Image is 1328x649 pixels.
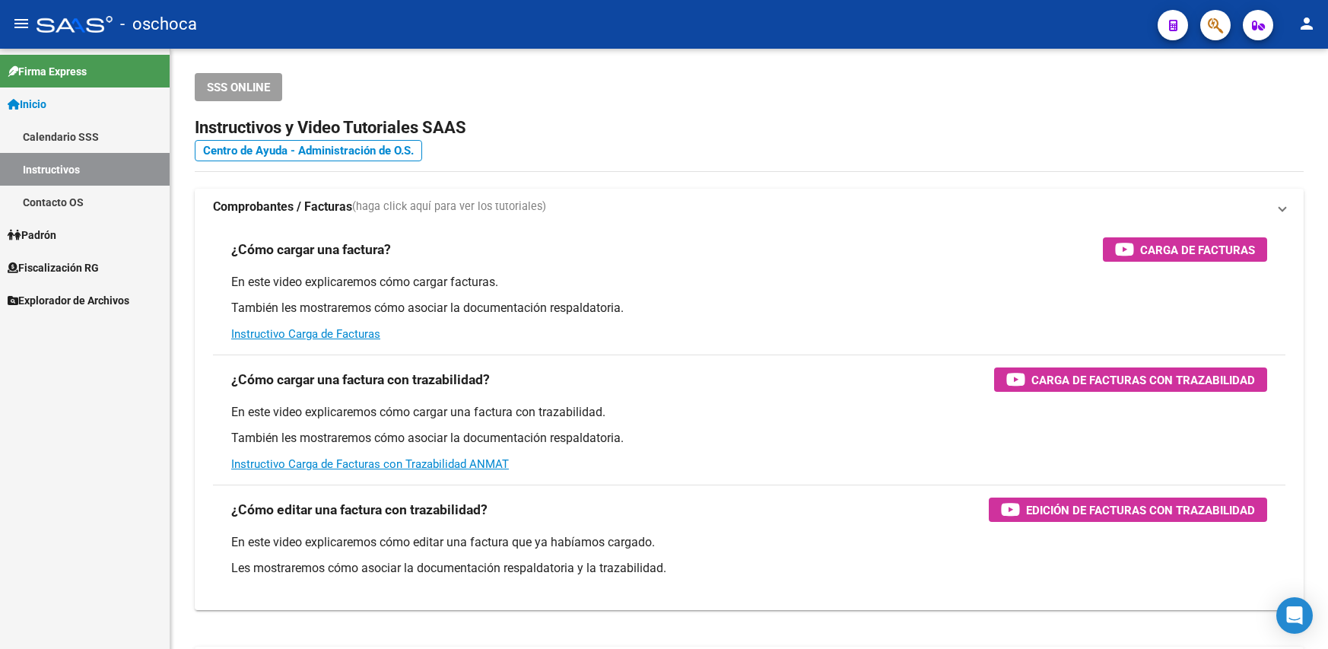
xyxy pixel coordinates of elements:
[231,430,1267,447] p: También les mostraremos cómo asociar la documentación respaldatoria.
[213,199,352,215] strong: Comprobantes / Facturas
[994,367,1267,392] button: Carga de Facturas con Trazabilidad
[8,292,129,309] span: Explorador de Archivos
[195,189,1304,225] mat-expansion-panel-header: Comprobantes / Facturas(haga click aquí para ver los tutoriales)
[231,457,509,471] a: Instructivo Carga de Facturas con Trazabilidad ANMAT
[231,239,391,260] h3: ¿Cómo cargar una factura?
[195,113,1304,142] h2: Instructivos y Video Tutoriales SAAS
[195,140,422,161] a: Centro de Ayuda - Administración de O.S.
[231,274,1267,291] p: En este video explicaremos cómo cargar facturas.
[231,300,1267,317] p: También les mostraremos cómo asociar la documentación respaldatoria.
[120,8,197,41] span: - oschoca
[8,227,56,243] span: Padrón
[1026,501,1255,520] span: Edición de Facturas con Trazabilidad
[231,404,1267,421] p: En este video explicaremos cómo cargar una factura con trazabilidad.
[8,259,99,276] span: Fiscalización RG
[1103,237,1267,262] button: Carga de Facturas
[195,73,282,101] button: SSS ONLINE
[231,534,1267,551] p: En este video explicaremos cómo editar una factura que ya habíamos cargado.
[231,327,380,341] a: Instructivo Carga de Facturas
[989,498,1267,522] button: Edición de Facturas con Trazabilidad
[1298,14,1316,33] mat-icon: person
[352,199,546,215] span: (haga click aquí para ver los tutoriales)
[231,560,1267,577] p: Les mostraremos cómo asociar la documentación respaldatoria y la trazabilidad.
[195,225,1304,610] div: Comprobantes / Facturas(haga click aquí para ver los tutoriales)
[1140,240,1255,259] span: Carga de Facturas
[12,14,30,33] mat-icon: menu
[8,63,87,80] span: Firma Express
[1276,597,1313,634] div: Open Intercom Messenger
[8,96,46,113] span: Inicio
[207,81,270,94] span: SSS ONLINE
[1031,371,1255,390] span: Carga de Facturas con Trazabilidad
[231,369,490,390] h3: ¿Cómo cargar una factura con trazabilidad?
[231,499,488,520] h3: ¿Cómo editar una factura con trazabilidad?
